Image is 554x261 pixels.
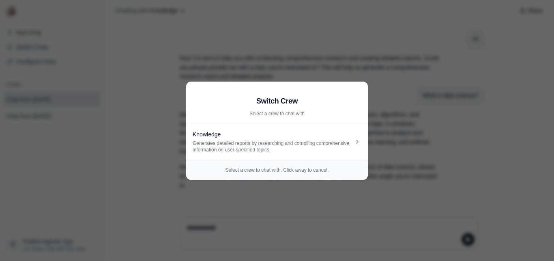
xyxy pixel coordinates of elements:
[193,95,361,107] h2: Switch Crew
[193,130,353,138] div: Knowledge
[193,140,353,153] div: Generates detailed reports by researching and compiling comprehensive information on user-specifi...
[193,110,361,117] p: Select a crew to chat with
[193,167,361,173] p: Select a crew to chat with. Click away to cancel.
[186,124,368,160] a: Knowledge Generates detailed reports by researching and compiling comprehensive information on us...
